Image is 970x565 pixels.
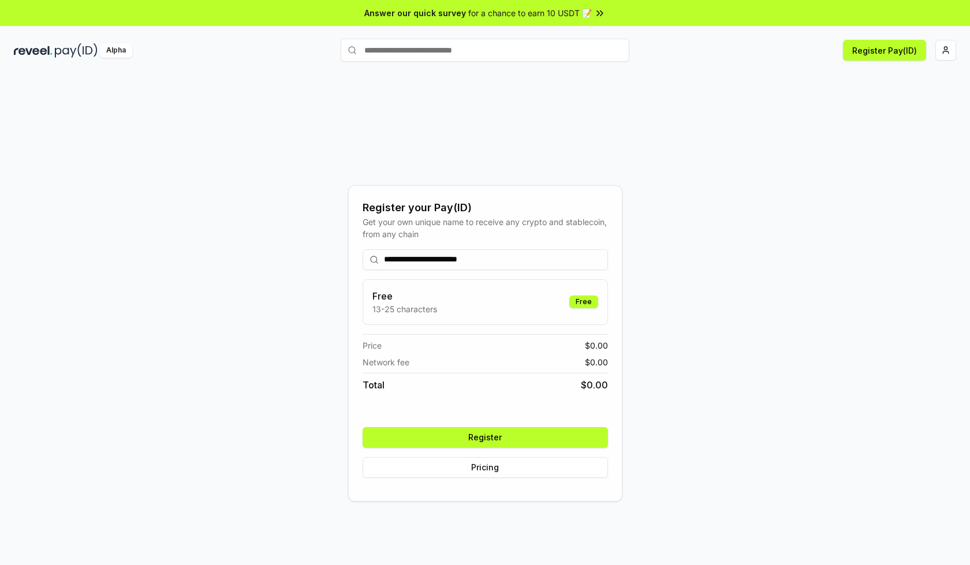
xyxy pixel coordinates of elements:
span: $ 0.00 [581,378,608,392]
p: 13-25 characters [372,303,437,315]
span: Total [363,378,385,392]
span: for a chance to earn 10 USDT 📝 [468,7,592,19]
img: pay_id [55,43,98,58]
button: Register Pay(ID) [843,40,926,61]
span: $ 0.00 [585,339,608,351]
span: Network fee [363,356,409,368]
div: Register your Pay(ID) [363,200,608,216]
button: Pricing [363,457,608,478]
div: Get your own unique name to receive any crypto and stablecoin, from any chain [363,216,608,240]
span: Answer our quick survey [364,7,466,19]
span: Price [363,339,382,351]
span: $ 0.00 [585,356,608,368]
div: Free [569,295,598,308]
button: Register [363,427,608,448]
img: reveel_dark [14,43,53,58]
h3: Free [372,289,437,303]
div: Alpha [100,43,132,58]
